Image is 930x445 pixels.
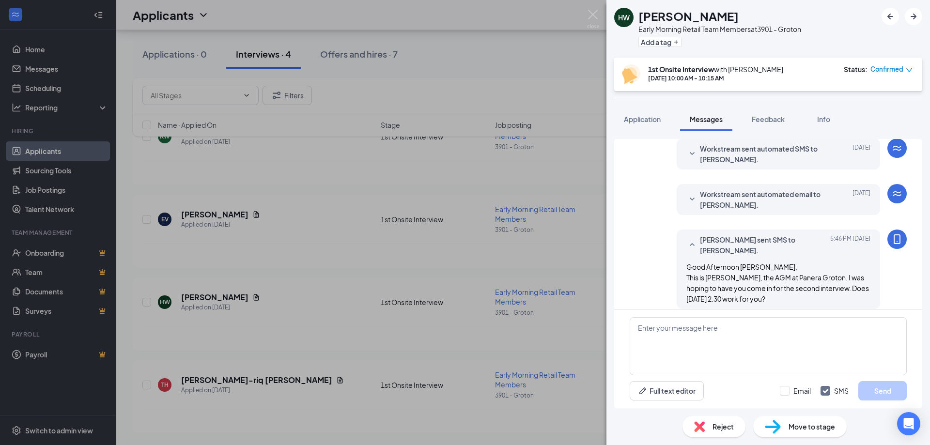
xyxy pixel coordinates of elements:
[700,143,827,165] span: Workstream sent automated SMS to [PERSON_NAME].
[891,233,903,245] svg: MobileSms
[844,64,868,74] div: Status :
[618,13,630,22] div: HW
[630,381,704,400] button: Full text editorPen
[638,386,648,396] svg: Pen
[852,189,870,210] span: [DATE]
[830,234,870,256] span: [DATE] 5:46 PM
[624,115,661,123] span: Application
[713,421,734,432] span: Reject
[852,143,870,165] span: [DATE]
[905,8,922,25] button: ArrowRight
[700,189,827,210] span: Workstream sent automated email to [PERSON_NAME].
[891,188,903,199] svg: WorkstreamLogo
[690,115,723,123] span: Messages
[906,67,913,74] span: down
[686,239,698,251] svg: SmallChevronUp
[673,39,679,45] svg: Plus
[686,194,698,205] svg: SmallChevronDown
[882,8,899,25] button: ArrowLeftNew
[648,65,714,74] b: 1st Onsite Interview
[897,412,920,435] div: Open Intercom Messenger
[870,64,903,74] span: Confirmed
[817,115,830,123] span: Info
[908,11,919,22] svg: ArrowRight
[686,148,698,160] svg: SmallChevronDown
[648,64,783,74] div: with [PERSON_NAME]
[638,24,801,34] div: Early Morning Retail Team Members at 3901 - Groton
[648,74,783,82] div: [DATE] 10:00 AM - 10:15 AM
[638,37,682,47] button: PlusAdd a tag
[638,8,739,24] h1: [PERSON_NAME]
[891,142,903,154] svg: WorkstreamLogo
[789,421,835,432] span: Move to stage
[686,262,869,303] span: Good Afternoon [PERSON_NAME], This is [PERSON_NAME], the AGM at Panera Groton. I was hoping to ha...
[752,115,785,123] span: Feedback
[884,11,896,22] svg: ArrowLeftNew
[700,234,827,256] span: [PERSON_NAME] sent SMS to [PERSON_NAME].
[858,381,907,400] button: Send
